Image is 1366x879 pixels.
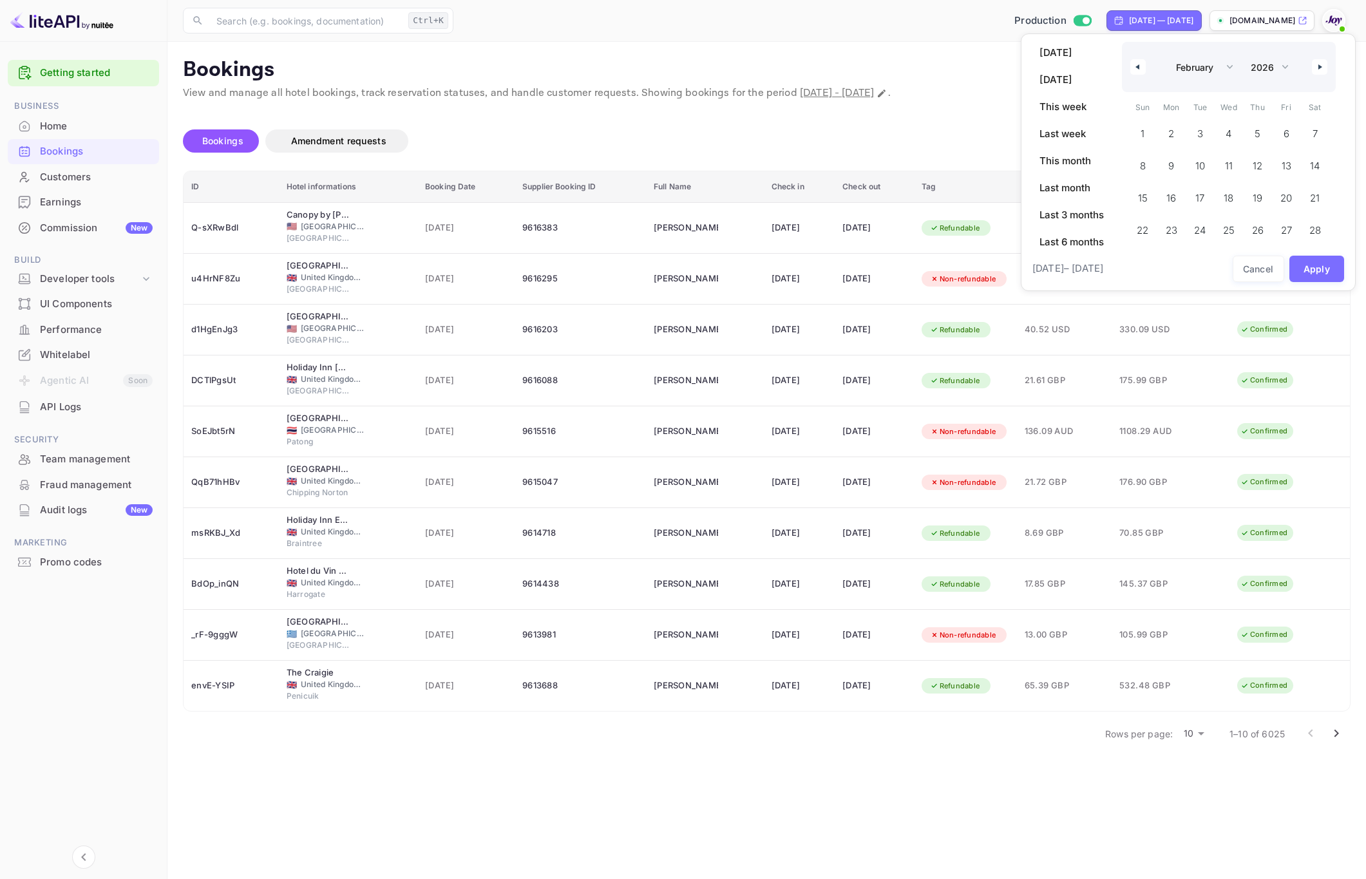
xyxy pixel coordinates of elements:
button: 4 [1215,118,1244,144]
button: 21 [1300,182,1329,208]
span: 22 [1137,219,1148,242]
span: 7 [1313,122,1318,146]
span: Sun [1128,97,1157,118]
span: 18 [1224,187,1233,210]
button: Cancel [1233,256,1284,282]
span: Mon [1157,97,1186,118]
button: 14 [1300,150,1329,176]
span: Sat [1300,97,1329,118]
button: 2 [1157,118,1186,144]
button: This week [1032,96,1112,118]
button: 28 [1300,214,1329,240]
span: 16 [1166,187,1176,210]
span: 20 [1280,187,1292,210]
button: Last month [1032,177,1112,199]
span: 13 [1282,155,1291,178]
button: 9 [1157,150,1186,176]
button: 15 [1128,182,1157,208]
button: Last 3 months [1032,204,1112,226]
span: 25 [1223,219,1235,242]
button: 8 [1128,150,1157,176]
button: 6 [1272,118,1301,144]
button: 3 [1186,118,1215,144]
button: 17 [1186,182,1215,208]
button: 26 [1243,214,1272,240]
span: 9 [1168,155,1174,178]
span: Tue [1186,97,1215,118]
span: 24 [1194,219,1206,242]
span: 14 [1310,155,1320,178]
span: 23 [1166,219,1177,242]
button: 13 [1272,150,1301,176]
button: [DATE] [1032,69,1112,91]
span: 19 [1253,187,1262,210]
button: 18 [1215,182,1244,208]
span: Fri [1272,97,1301,118]
span: 6 [1284,122,1289,146]
span: 1 [1141,122,1144,146]
span: 2 [1168,122,1174,146]
span: 15 [1138,187,1148,210]
span: Thu [1243,97,1272,118]
button: 7 [1300,118,1329,144]
button: 12 [1243,150,1272,176]
button: 25 [1215,214,1244,240]
button: Last 6 months [1032,231,1112,253]
span: 17 [1195,187,1204,210]
button: 10 [1186,150,1215,176]
span: 5 [1255,122,1260,146]
span: 8 [1140,155,1146,178]
span: 21 [1310,187,1320,210]
button: This month [1032,150,1112,172]
span: Wed [1215,97,1244,118]
span: 4 [1226,122,1231,146]
span: 28 [1309,219,1321,242]
button: 11 [1215,150,1244,176]
span: 26 [1252,219,1264,242]
button: 16 [1157,182,1186,208]
span: 10 [1195,155,1205,178]
button: 1 [1128,118,1157,144]
span: 3 [1197,122,1203,146]
button: 23 [1157,214,1186,240]
span: 12 [1253,155,1262,178]
button: 24 [1186,214,1215,240]
button: [DATE] [1032,42,1112,64]
span: [DATE] – [DATE] [1032,261,1103,276]
button: 27 [1272,214,1301,240]
span: 11 [1225,155,1233,178]
button: 20 [1272,182,1301,208]
button: 22 [1128,214,1157,240]
button: Apply [1289,256,1345,282]
button: Last week [1032,123,1112,145]
button: 19 [1243,182,1272,208]
span: 27 [1281,219,1292,242]
button: 5 [1243,118,1272,144]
